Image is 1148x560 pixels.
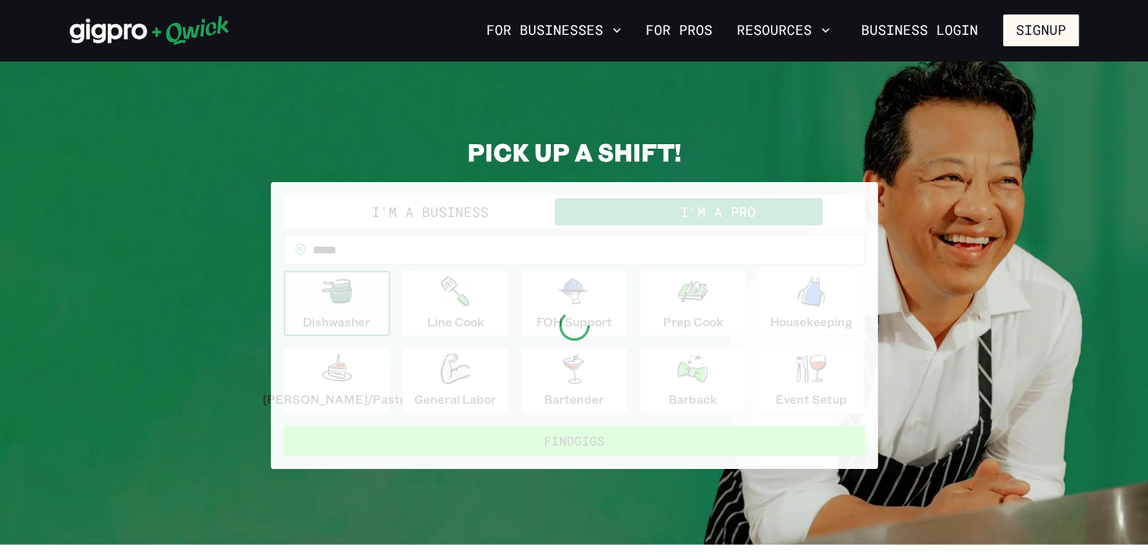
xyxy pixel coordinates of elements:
button: For Businesses [480,17,627,43]
a: Business Login [848,14,991,46]
h2: PICK UP A SHIFT! [271,137,878,167]
p: [PERSON_NAME]/Pastry [263,390,411,408]
button: Resources [731,17,836,43]
a: For Pros [640,17,719,43]
button: Signup [1003,14,1079,46]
